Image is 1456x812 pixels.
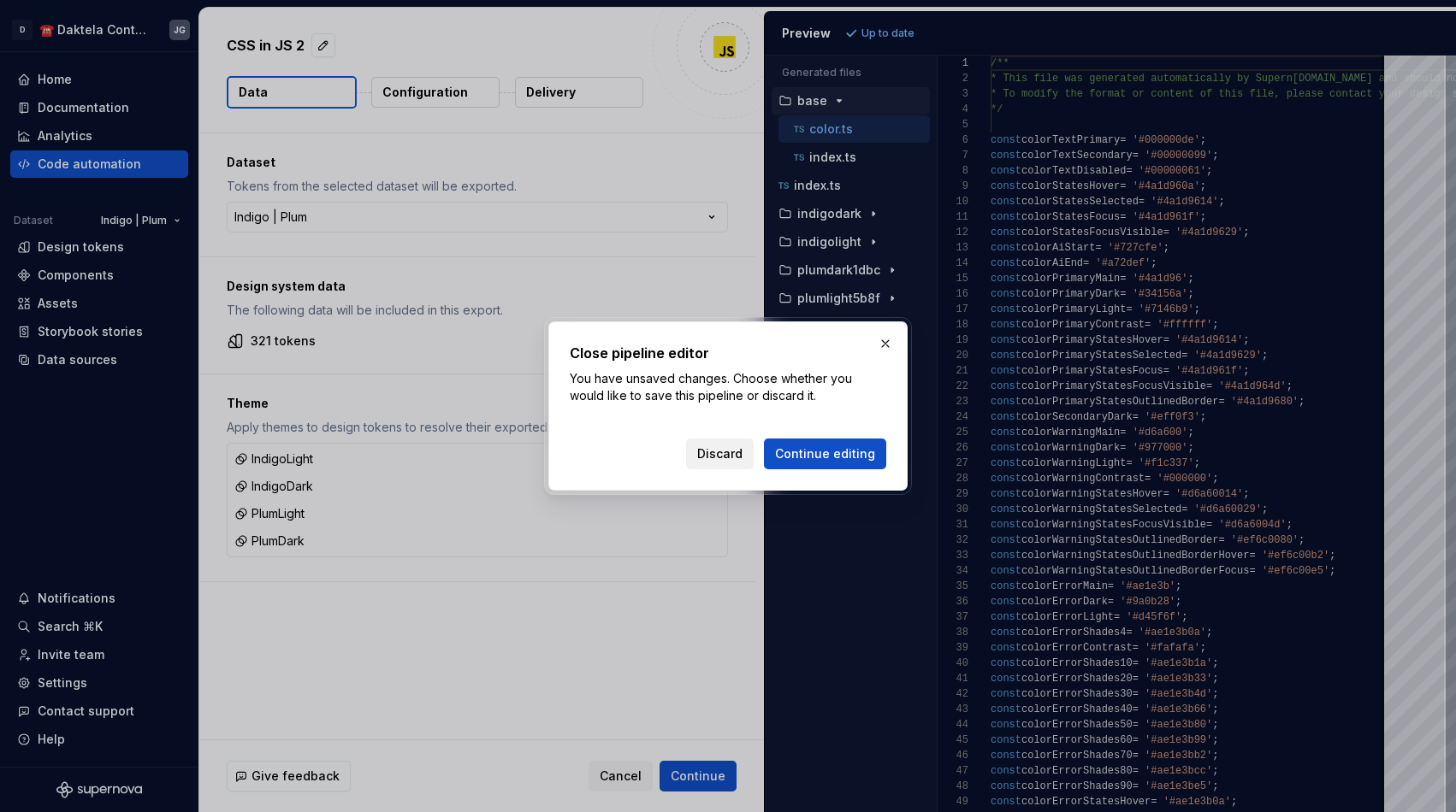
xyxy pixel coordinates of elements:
[697,445,743,462] span: Discard
[570,370,886,404] p: You have unsaved changes. Choose whether you would like to save this pipeline or discard it.
[686,438,754,469] button: Discard
[570,343,886,363] h2: Close pipeline editor
[764,438,886,469] button: Continue editing
[775,445,875,462] span: Continue editing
